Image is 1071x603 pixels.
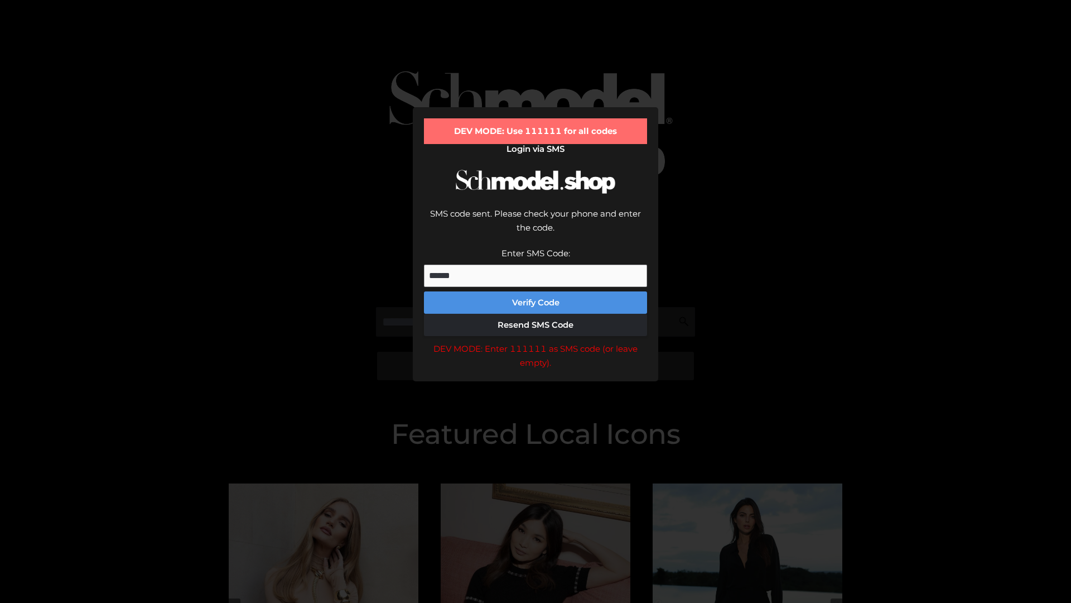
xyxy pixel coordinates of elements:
button: Resend SMS Code [424,314,647,336]
div: DEV MODE: Enter 111111 as SMS code (or leave empty). [424,342,647,370]
button: Verify Code [424,291,647,314]
div: DEV MODE: Use 111111 for all codes [424,118,647,144]
h2: Login via SMS [424,144,647,154]
img: Schmodel Logo [452,160,619,204]
div: SMS code sent. Please check your phone and enter the code. [424,207,647,246]
label: Enter SMS Code: [501,248,570,259]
